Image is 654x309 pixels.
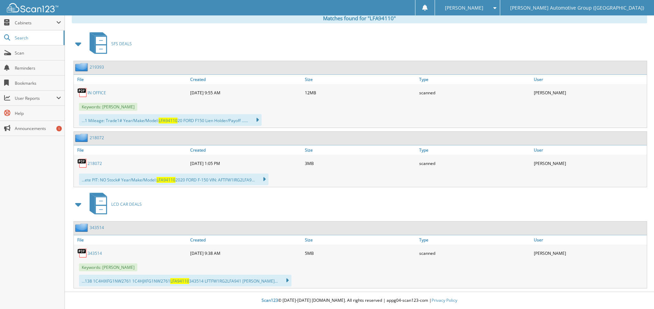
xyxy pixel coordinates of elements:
[15,20,56,26] span: Cabinets
[74,235,188,245] a: File
[88,161,102,166] a: 218072
[417,75,532,84] a: Type
[532,235,647,245] a: User
[74,145,188,155] a: File
[15,126,61,131] span: Announcements
[303,246,418,260] div: 5MB
[262,297,278,303] span: Scan123
[432,297,457,303] a: Privacy Policy
[75,133,90,142] img: folder2.png
[72,13,647,23] div: Matches found for "LFA94110"
[188,145,303,155] a: Created
[15,35,60,41] span: Search
[79,275,291,286] div: ...138 1C4HIXFG1NW2761 1C4HJXFG1NW2761 343514 LFTFW1RG2LFA941 [PERSON_NAME]...
[188,86,303,99] div: [DATE] 9:55 AM
[56,126,62,131] div: 1
[303,235,418,245] a: Size
[90,64,104,70] a: 219393
[111,201,142,207] span: LCD CAR DEALS
[15,95,56,101] span: User Reports
[417,145,532,155] a: Type
[303,86,418,99] div: 12MB
[15,110,61,116] span: Help
[90,135,104,141] a: 218072
[417,235,532,245] a: Type
[77,158,88,168] img: PDF.png
[90,225,104,230] a: 343514
[417,156,532,170] div: scanned
[77,87,88,98] img: PDF.png
[532,145,647,155] a: User
[15,50,61,56] span: Scan
[170,278,189,284] span: LFA94110
[532,75,647,84] a: User
[79,103,137,111] span: Keywords: [PERSON_NAME]
[79,114,262,126] div: ...1 Mileage: Trade1# Year/Make/Model: 20 FORD F150 Lien Holder/Payoff ......
[188,75,303,84] a: Created
[159,118,177,123] span: LFA94110
[7,3,58,12] img: scan123-logo-white.svg
[88,250,102,256] a: 343514
[65,292,654,309] div: © [DATE]-[DATE] [DOMAIN_NAME]. All rights reserved | appg04-scan123-com |
[74,75,188,84] a: File
[188,246,303,260] div: [DATE] 9:38 AM
[510,6,644,10] span: [PERSON_NAME] Automotive Group ([GEOGRAPHIC_DATA])
[532,86,647,99] div: [PERSON_NAME]
[303,145,418,155] a: Size
[532,156,647,170] div: [PERSON_NAME]
[15,65,61,71] span: Reminders
[532,246,647,260] div: [PERSON_NAME]
[157,177,175,183] span: LFA94110
[88,90,106,96] a: IN OFFICE
[188,156,303,170] div: [DATE] 1:05 PM
[417,246,532,260] div: scanned
[79,174,268,185] div: ...ete PIT: NO Stock# Year/Make/Model: 2020 FORD F-150 VIN: AFTFW1IRG2LFA9...
[75,63,90,71] img: folder2.png
[75,223,90,232] img: folder2.png
[15,80,61,86] span: Bookmarks
[417,86,532,99] div: scanned
[77,248,88,258] img: PDF.png
[303,156,418,170] div: 3MB
[85,30,132,57] a: SFS DEALS
[111,41,132,47] span: SFS DEALS
[445,6,483,10] span: [PERSON_NAME]
[303,75,418,84] a: Size
[85,191,142,218] a: LCD CAR DEALS
[188,235,303,245] a: Created
[79,263,137,271] span: Keywords: [PERSON_NAME]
